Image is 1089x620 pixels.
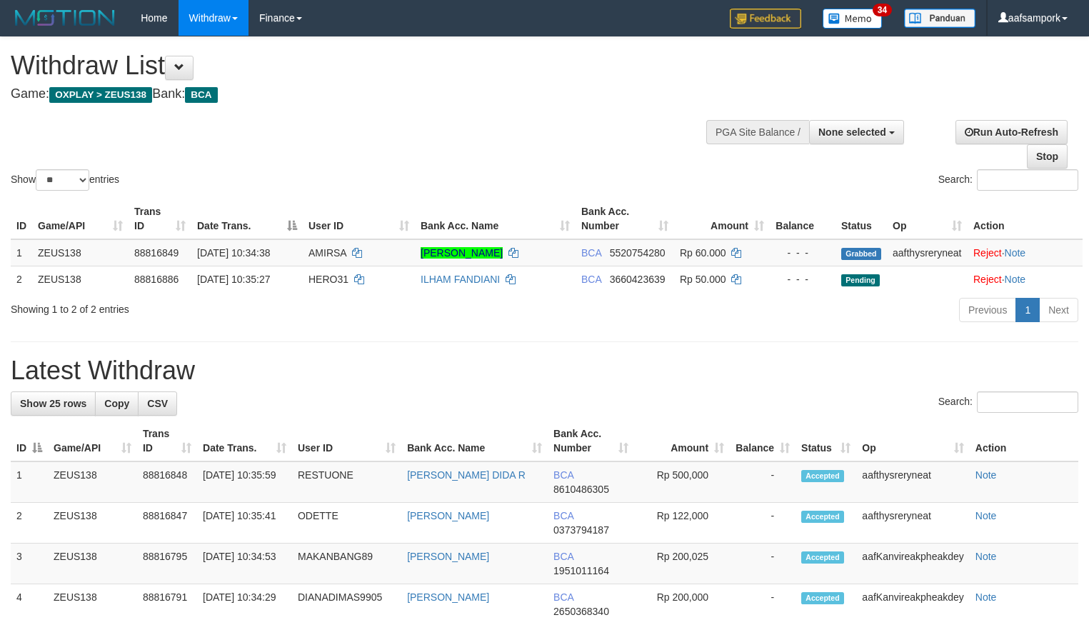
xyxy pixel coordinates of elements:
[973,247,1002,259] a: Reject
[955,120,1068,144] a: Run Auto-Refresh
[407,469,526,481] a: [PERSON_NAME] DIDA R
[197,461,292,503] td: [DATE] 10:35:59
[801,551,844,564] span: Accepted
[553,591,573,603] span: BCA
[421,247,503,259] a: [PERSON_NAME]
[308,274,348,285] span: HERO31
[809,120,904,144] button: None selected
[11,544,48,584] td: 3
[197,247,270,259] span: [DATE] 10:34:38
[48,503,137,544] td: ZEUS138
[970,421,1078,461] th: Action
[415,199,576,239] th: Bank Acc. Name: activate to sort column ascending
[856,544,969,584] td: aafKanvireakpheakdey
[975,551,997,562] a: Note
[134,247,179,259] span: 88816849
[95,391,139,416] a: Copy
[1015,298,1040,322] a: 1
[856,461,969,503] td: aafthysreryneat
[11,51,712,80] h1: Withdraw List
[634,421,730,461] th: Amount: activate to sort column ascending
[129,199,191,239] th: Trans ID: activate to sort column ascending
[581,274,601,285] span: BCA
[11,421,48,461] th: ID: activate to sort column descending
[730,544,796,584] td: -
[873,4,892,16] span: 34
[973,274,1002,285] a: Reject
[32,266,129,292] td: ZEUS138
[11,7,119,29] img: MOTION_logo.png
[553,565,609,576] span: Copy 1951011164 to clipboard
[137,544,197,584] td: 88816795
[32,239,129,266] td: ZEUS138
[801,592,844,604] span: Accepted
[11,87,712,101] h4: Game: Bank:
[968,239,1083,266] td: ·
[553,606,609,617] span: Copy 2650368340 to clipboard
[835,199,887,239] th: Status
[553,469,573,481] span: BCA
[634,461,730,503] td: Rp 500,000
[730,461,796,503] td: -
[1005,247,1026,259] a: Note
[137,421,197,461] th: Trans ID: activate to sort column ascending
[407,551,489,562] a: [PERSON_NAME]
[11,239,32,266] td: 1
[548,421,634,461] th: Bank Acc. Number: activate to sort column ascending
[730,421,796,461] th: Balance: activate to sort column ascending
[11,356,1078,385] h1: Latest Withdraw
[11,266,32,292] td: 2
[634,544,730,584] td: Rp 200,025
[841,248,881,260] span: Grabbed
[887,199,968,239] th: Op: activate to sort column ascending
[191,199,303,239] th: Date Trans.: activate to sort column descending
[975,591,997,603] a: Note
[730,503,796,544] td: -
[308,247,346,259] span: AMIRSA
[11,199,32,239] th: ID
[185,87,217,103] span: BCA
[421,274,500,285] a: ILHAM FANDIANI
[407,510,489,521] a: [PERSON_NAME]
[11,169,119,191] label: Show entries
[11,391,96,416] a: Show 25 rows
[292,461,401,503] td: RESTUONE
[975,510,997,521] a: Note
[959,298,1016,322] a: Previous
[968,266,1083,292] td: ·
[977,391,1078,413] input: Search:
[856,503,969,544] td: aafthysreryneat
[303,199,415,239] th: User ID: activate to sort column ascending
[11,503,48,544] td: 2
[138,391,177,416] a: CSV
[904,9,975,28] img: panduan.png
[48,421,137,461] th: Game/API: activate to sort column ascending
[48,544,137,584] td: ZEUS138
[770,199,835,239] th: Balance
[553,510,573,521] span: BCA
[730,9,801,29] img: Feedback.jpg
[197,421,292,461] th: Date Trans.: activate to sort column ascending
[581,247,601,259] span: BCA
[1039,298,1078,322] a: Next
[147,398,168,409] span: CSV
[796,421,856,461] th: Status: activate to sort column ascending
[801,470,844,482] span: Accepted
[553,524,609,536] span: Copy 0373794187 to clipboard
[292,503,401,544] td: ODETTE
[823,9,883,29] img: Button%20Memo.svg
[137,503,197,544] td: 88816847
[610,247,666,259] span: Copy 5520754280 to clipboard
[1005,274,1026,285] a: Note
[674,199,770,239] th: Amount: activate to sort column ascending
[401,421,548,461] th: Bank Acc. Name: activate to sort column ascending
[292,421,401,461] th: User ID: activate to sort column ascending
[137,461,197,503] td: 88816848
[968,199,1083,239] th: Action
[48,461,137,503] td: ZEUS138
[197,274,270,285] span: [DATE] 10:35:27
[49,87,152,103] span: OXPLAY > ZEUS138
[634,503,730,544] td: Rp 122,000
[197,544,292,584] td: [DATE] 10:34:53
[32,199,129,239] th: Game/API: activate to sort column ascending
